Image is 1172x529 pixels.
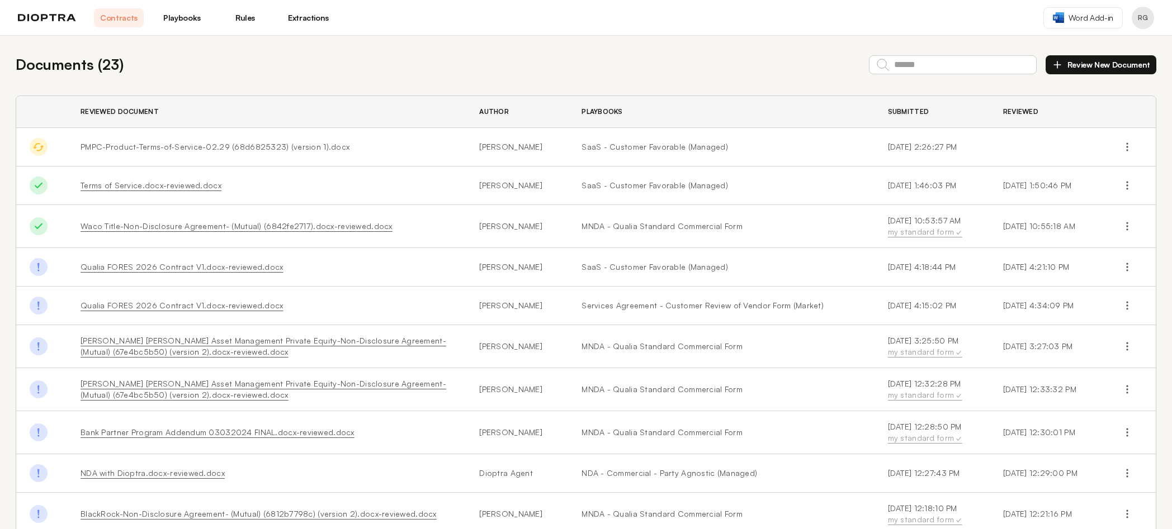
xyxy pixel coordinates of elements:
td: [DATE] 4:18:44 PM [875,248,990,287]
td: [DATE] 1:50:46 PM [990,166,1105,205]
td: [DATE] 10:55:18 AM [990,205,1105,248]
td: [DATE] 4:34:09 PM [990,287,1105,325]
a: Playbooks [157,8,207,27]
td: [PERSON_NAME] [466,205,568,248]
td: [DATE] 12:27:43 PM [875,454,990,493]
td: [DATE] 10:53:57 AM [875,205,990,248]
div: my standard form ✓ [888,432,976,444]
button: Profile menu [1132,7,1154,29]
td: [DATE] 3:27:03 PM [990,325,1105,368]
img: Done [30,380,48,398]
img: Done [30,337,48,355]
img: word [1053,12,1064,23]
th: Reviewed Document [67,96,466,128]
a: MNDA - Qualia Standard Commercial Form [582,384,861,395]
a: Services Agreement - Customer Review of Vendor Form (Market) [582,300,861,311]
td: [PERSON_NAME] [466,287,568,325]
td: [PERSON_NAME] [466,128,568,166]
td: Dioptra Agent [466,454,568,493]
a: Word Add-in [1043,7,1123,28]
th: Playbooks [568,96,874,128]
div: my standard form ✓ [888,389,976,401]
img: Done [30,423,48,441]
a: Qualia FORES 2026 Contract V1.docx-reviewed.docx [81,262,283,271]
td: [PERSON_NAME] [466,166,568,205]
a: [PERSON_NAME] [PERSON_NAME] Asset Management Private Equity-Non-Disclosure Agreement- (Mutual) (6... [81,379,446,399]
td: [DATE] 12:33:32 PM [990,368,1105,411]
a: [PERSON_NAME] [PERSON_NAME] Asset Management Private Equity-Non-Disclosure Agreement- (Mutual) (6... [81,336,446,356]
td: [DATE] 12:30:01 PM [990,411,1105,454]
td: [DATE] 4:15:02 PM [875,287,990,325]
a: Bank Partner Program Addendum 03032024 FINAL.docx-reviewed.docx [81,427,355,437]
div: my standard form ✓ [888,226,976,237]
td: [PERSON_NAME] [466,325,568,368]
td: [DATE] 1:46:03 PM [875,166,990,205]
td: [DATE] 12:32:28 PM [875,368,990,411]
a: Terms of Service.docx-reviewed.docx [81,180,221,190]
a: MNDA - Qualia Standard Commercial Form [582,221,861,232]
div: my standard form ✓ [888,346,976,358]
div: my standard form ✓ [888,514,976,525]
span: PMPC-Product-Terms-of-Service-02.29 (68d6825323) (version 1).docx [81,142,349,151]
a: MNDA - Qualia Standard Commercial Form [582,427,861,438]
td: [PERSON_NAME] [466,248,568,287]
td: [DATE] 3:25:50 PM [875,325,990,368]
img: Done [30,505,48,523]
td: [DATE] 4:21:10 PM [990,248,1105,287]
img: Done [30,217,48,235]
th: Reviewed [990,96,1105,128]
td: [PERSON_NAME] [466,411,568,454]
a: Waco Title-Non-Disclosure Agreement- (Mutual) (6842fe2717).docx-reviewed.docx [81,221,393,231]
a: MNDA - Qualia Standard Commercial Form [582,508,861,520]
img: Done [30,297,48,314]
a: Qualia FORES 2026 Contract V1.docx-reviewed.docx [81,301,283,310]
h2: Documents ( 23 ) [16,54,124,75]
span: Word Add-in [1069,12,1113,23]
th: Submitted [875,96,990,128]
img: In Progress [30,138,48,156]
a: SaaS - Customer Favorable (Managed) [582,141,861,152]
td: [PERSON_NAME] [466,368,568,411]
img: Done [30,177,48,194]
a: BlackRock-Non-Disclosure Agreement- (Mutual) (6812b7798c) (version 2).docx-reviewed.docx [81,509,437,518]
a: Contracts [94,8,144,27]
a: MNDA - Qualia Standard Commercial Form [582,341,861,352]
a: NDA with Dioptra.docx-reviewed.docx [81,468,225,478]
img: Done [30,464,48,482]
a: NDA - Commercial - Party Agnostic (Managed) [582,468,861,479]
img: logo [18,14,76,22]
td: [DATE] 2:26:27 PM [875,128,990,166]
a: Rules [220,8,270,27]
td: [DATE] 12:29:00 PM [990,454,1105,493]
a: SaaS - Customer Favorable (Managed) [582,180,861,191]
button: Review New Document [1046,55,1156,74]
td: [DATE] 12:28:50 PM [875,411,990,454]
a: SaaS - Customer Favorable (Managed) [582,261,861,273]
th: Author [466,96,568,128]
img: Done [30,258,48,276]
a: Extractions [283,8,333,27]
